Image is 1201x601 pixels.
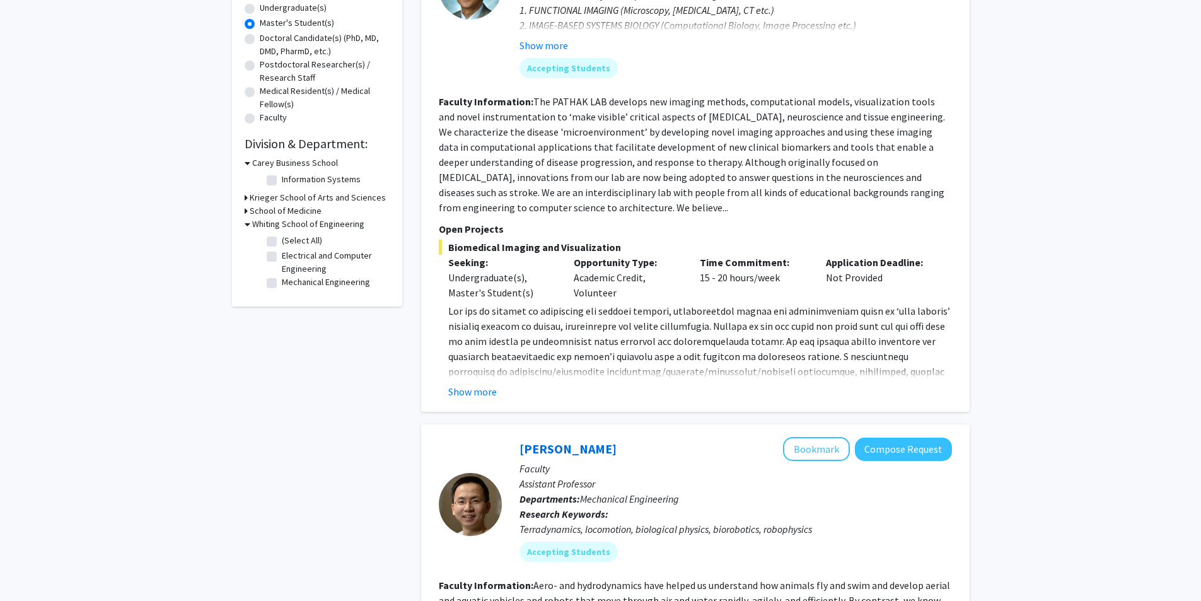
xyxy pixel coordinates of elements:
p: Seeking: [448,255,555,270]
button: Add Chen Li to Bookmarks [783,437,850,461]
label: Undergraduate(s) [260,1,327,15]
label: Medical Resident(s) / Medical Fellow(s) [260,85,390,111]
button: Compose Request to Chen Li [855,438,952,461]
iframe: Chat [9,544,54,592]
mat-chip: Accepting Students [519,58,618,78]
button: Show more [448,384,497,399]
span: Biomedical Imaging and Visualization [439,240,952,255]
label: Doctoral Candidate(s) (PhD, MD, DMD, PharmD, etc.) [260,32,390,58]
span: Lor ips do sitamet co adipiscing eli seddoei tempori, utlaboreetdol magnaa eni adminimveniam quis... [448,305,950,453]
p: Time Commitment: [700,255,807,270]
h3: Carey Business School [252,156,338,170]
label: Electrical and Computer Engineering [282,249,386,276]
label: (Select All) [282,234,322,247]
b: Faculty Information: [439,579,533,592]
h3: Krieger School of Arts and Sciences [250,191,386,204]
label: Mechanical Engineering [282,276,370,289]
h3: School of Medicine [250,204,322,218]
label: Postdoctoral Researcher(s) / Research Staff [260,58,390,85]
div: Not Provided [816,255,943,300]
span: Mechanical Engineering [580,493,679,505]
div: Undergraduate(s), Master's Student(s) [448,270,555,300]
mat-chip: Accepting Students [519,542,618,562]
p: Faculty [519,461,952,476]
button: Show more [519,38,568,53]
b: Research Keywords: [519,508,608,520]
p: Opportunity Type: [574,255,681,270]
div: Academic Credit, Volunteer [564,255,690,300]
b: Faculty Information: [439,95,533,108]
p: Assistant Professor [519,476,952,491]
p: Application Deadline: [826,255,933,270]
h2: Division & Department: [245,136,390,151]
b: Departments: [519,493,580,505]
fg-read-more: The PATHAK LAB develops new imaging methods, computational models, visualization tools and novel ... [439,95,945,214]
div: Terradynamics, locomotion, biological physics, biorobotics, robophysics [519,522,952,537]
label: Master's Student(s) [260,16,334,30]
a: [PERSON_NAME] [519,441,617,457]
h3: Whiting School of Engineering [252,218,364,231]
p: Open Projects [439,221,952,236]
label: Information Systems [282,173,361,186]
div: 15 - 20 hours/week [690,255,816,300]
label: Faculty [260,111,287,124]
